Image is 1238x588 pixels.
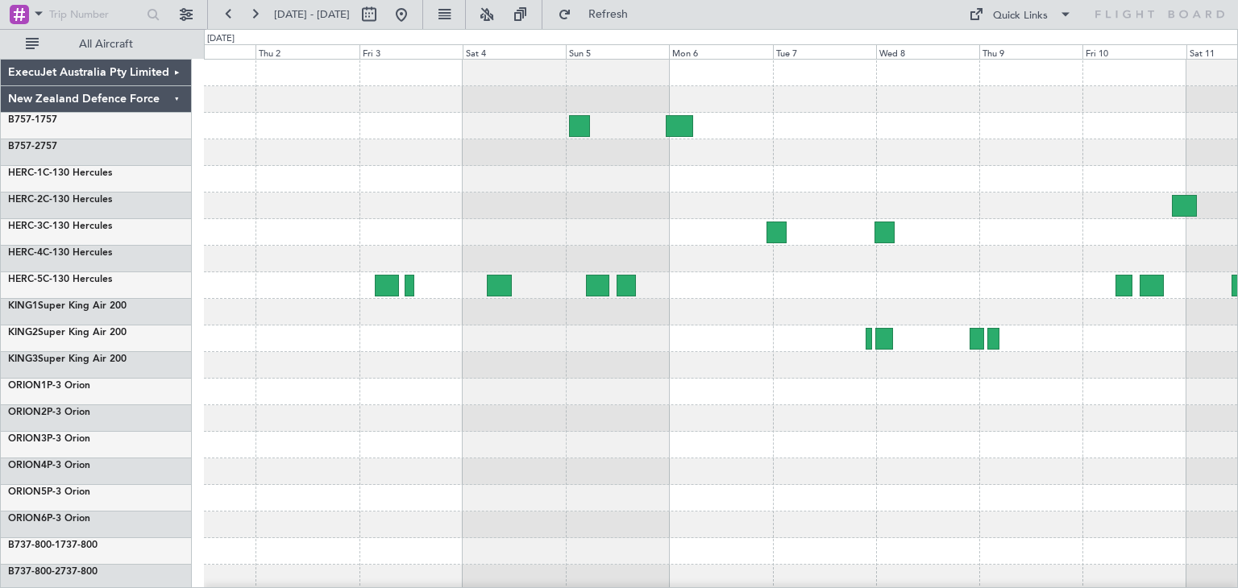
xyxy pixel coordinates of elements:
div: [DATE] [207,32,235,46]
span: KING1 [8,301,38,311]
a: ORION6P-3 Orion [8,514,90,524]
a: HERC-5C-130 Hercules [8,275,112,284]
span: B737-800-1 [8,540,60,550]
div: Fri 10 [1082,44,1186,59]
button: Refresh [550,2,647,27]
div: Thu 2 [255,44,359,59]
span: HERC-1 [8,168,43,178]
a: HERC-4C-130 Hercules [8,248,112,258]
div: Mon 6 [669,44,772,59]
a: ORION5P-3 Orion [8,487,90,497]
div: Fri 3 [359,44,463,59]
div: Sun 5 [566,44,669,59]
span: ORION2 [8,408,47,417]
a: B737-800-1737-800 [8,540,98,550]
a: ORION3P-3 Orion [8,434,90,444]
button: All Aircraft [18,31,175,57]
a: ORION4P-3 Orion [8,461,90,470]
span: B737-800-2 [8,567,60,577]
a: KING3Super King Air 200 [8,354,127,364]
span: HERC-3 [8,222,43,231]
div: Quick Links [993,8,1048,24]
div: Thu 9 [979,44,1082,59]
a: ORION2P-3 Orion [8,408,90,417]
button: Quick Links [961,2,1080,27]
input: Trip Number [49,2,142,27]
span: KING2 [8,328,38,337]
span: Refresh [575,9,642,20]
span: ORION3 [8,434,47,444]
span: HERC-2 [8,195,43,205]
span: ORION5 [8,487,47,497]
span: ORION4 [8,461,47,470]
span: ORION1 [8,381,47,391]
span: [DATE] - [DATE] [274,7,350,22]
a: B737-800-2737-800 [8,567,98,577]
a: B757-1757 [8,115,57,125]
a: KING2Super King Air 200 [8,328,127,337]
a: B757-2757 [8,142,57,151]
div: Wed 8 [876,44,979,59]
a: KING1Super King Air 200 [8,301,127,311]
span: ORION6 [8,514,47,524]
div: Wed 1 [152,44,255,59]
span: B757-1 [8,115,40,125]
span: All Aircraft [42,39,170,50]
a: HERC-2C-130 Hercules [8,195,112,205]
a: HERC-1C-130 Hercules [8,168,112,178]
span: B757-2 [8,142,40,151]
a: ORION1P-3 Orion [8,381,90,391]
span: HERC-5 [8,275,43,284]
span: KING3 [8,354,38,364]
a: HERC-3C-130 Hercules [8,222,112,231]
span: HERC-4 [8,248,43,258]
div: Sat 4 [463,44,566,59]
div: Tue 7 [773,44,876,59]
